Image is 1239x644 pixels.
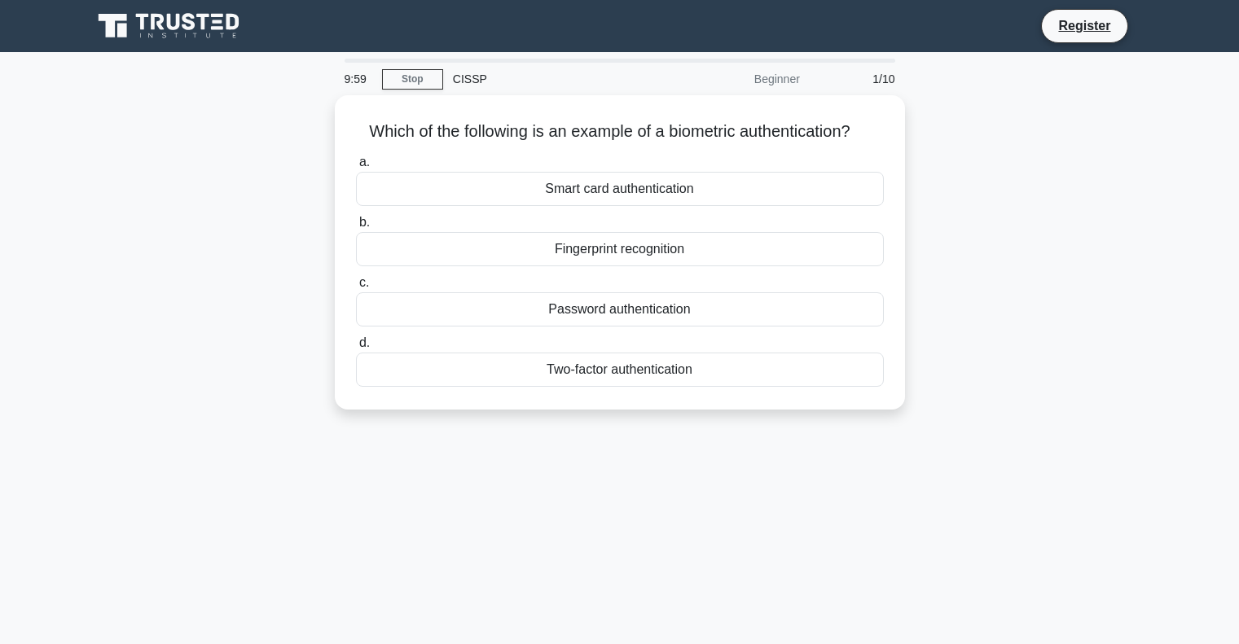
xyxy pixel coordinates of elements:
h5: Which of the following is an example of a biometric authentication? [354,121,885,142]
div: 9:59 [335,63,382,95]
div: 1/10 [810,63,905,95]
span: b. [359,215,370,229]
div: Password authentication [356,292,884,326]
div: Fingerprint recognition [356,232,884,266]
div: Smart card authentication [356,172,884,206]
span: c. [359,275,369,289]
span: d. [359,335,370,349]
div: Two-factor authentication [356,353,884,387]
div: Beginner [667,63,810,95]
span: a. [359,155,370,169]
a: Stop [382,69,443,90]
div: CISSP [443,63,667,95]
a: Register [1048,15,1120,36]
